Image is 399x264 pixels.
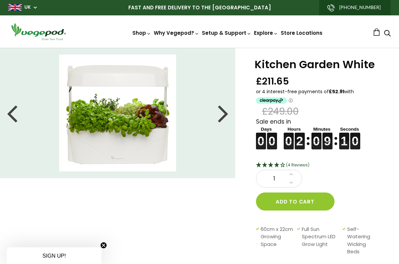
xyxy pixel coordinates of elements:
[255,59,382,70] h1: Kitchen Garden White
[256,75,289,88] span: £211.65
[263,174,286,183] span: 1
[284,133,294,141] figure: 0
[256,192,335,211] button: Add to cart
[302,226,339,256] span: Full Sun Spectrum LED Grow Light
[350,141,360,149] figure: 0
[267,133,277,141] figure: 0
[322,133,332,141] figure: 9
[42,253,66,259] span: SIGN UP!
[261,226,294,256] span: 60cm x 22cm Growing Space
[262,105,299,118] span: £249.00
[384,30,391,37] a: Search
[59,54,176,171] img: Kitchen Garden White
[295,133,305,141] figure: 2
[254,29,278,36] a: Explore
[256,161,382,170] div: 4 Stars - 4 Reviews
[202,29,251,36] a: Setup & Support
[287,178,295,187] a: Decrease quantity by 1
[132,29,151,36] a: Shop
[7,247,102,264] div: SIGN UP!Close teaser
[24,4,31,11] a: UK
[256,133,266,141] figure: 0
[287,170,295,179] a: Increase quantity by 1
[8,22,69,41] img: Vegepod
[256,118,382,150] div: Sale ends in
[154,29,199,36] a: Why Vegepod?
[339,133,349,141] figure: 1
[100,242,107,249] button: Close teaser
[347,226,379,256] span: Self-Watering Wicking Beds
[281,29,322,36] a: Store Locations
[8,4,22,11] img: gb_large.png
[286,162,309,168] span: 4 Stars - 4 Reviews
[311,133,321,141] figure: 0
